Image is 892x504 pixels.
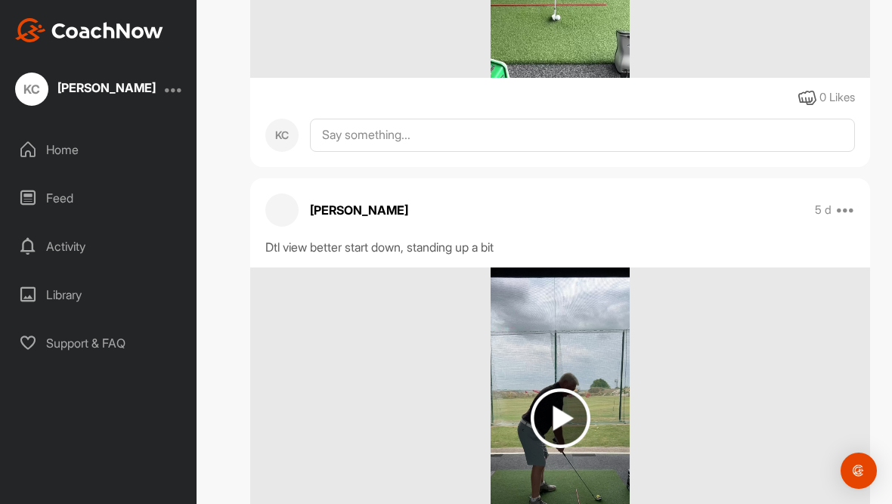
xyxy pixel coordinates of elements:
div: Activity [8,227,190,265]
div: Dtl view better start down, standing up a bit [265,238,855,256]
div: Feed [8,179,190,217]
div: KC [15,73,48,106]
div: 0 Likes [819,89,855,107]
div: Support & FAQ [8,324,190,362]
div: [PERSON_NAME] [57,82,156,94]
p: 5 d [815,203,832,218]
p: [PERSON_NAME] [310,201,408,219]
div: KC [265,119,299,152]
img: play [531,388,590,448]
div: Open Intercom Messenger [841,453,877,489]
img: CoachNow [15,18,163,42]
div: Home [8,131,190,169]
div: Library [8,276,190,314]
